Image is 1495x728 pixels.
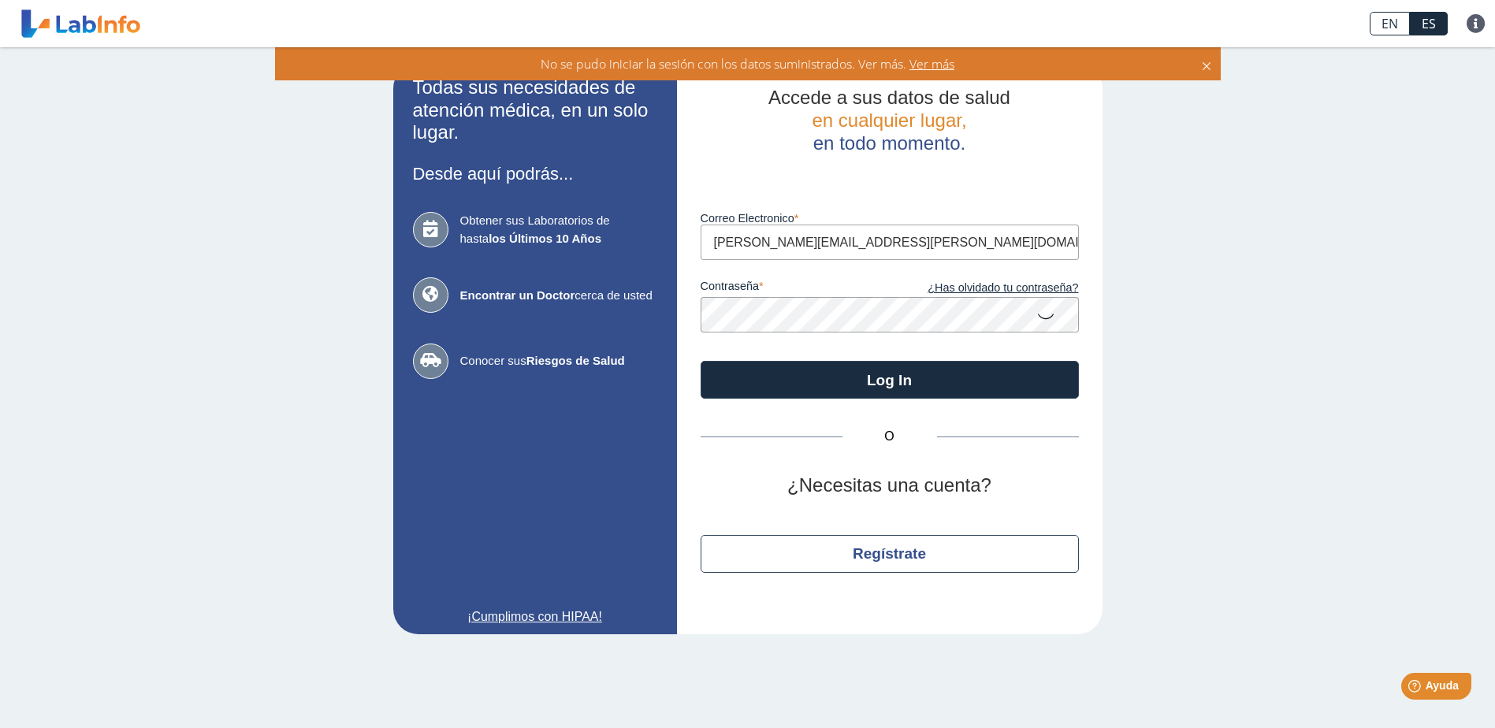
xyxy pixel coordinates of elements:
[813,132,965,154] span: en todo momento.
[460,212,657,247] span: Obtener sus Laboratorios de hasta
[768,87,1010,108] span: Accede a sus datos de salud
[541,55,906,72] span: No se pudo iniciar la sesión con los datos suministrados. Ver más.
[890,280,1079,297] a: ¿Has olvidado tu contraseña?
[489,232,601,245] b: los Últimos 10 Años
[701,361,1079,399] button: Log In
[812,110,966,131] span: en cualquier lugar,
[413,164,657,184] h3: Desde aquí podrás...
[460,287,657,305] span: cerca de usted
[460,352,657,370] span: Conocer sus
[842,427,937,446] span: O
[701,535,1079,573] button: Regístrate
[1355,667,1478,711] iframe: Help widget launcher
[906,55,954,72] span: Ver más
[701,280,890,297] label: contraseña
[1370,12,1410,35] a: EN
[460,288,575,302] b: Encontrar un Doctor
[526,354,625,367] b: Riesgos de Salud
[701,474,1079,497] h2: ¿Necesitas una cuenta?
[1410,12,1448,35] a: ES
[413,607,657,626] a: ¡Cumplimos con HIPAA!
[413,76,657,144] h2: Todas sus necesidades de atención médica, en un solo lugar.
[701,212,1079,225] label: Correo Electronico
